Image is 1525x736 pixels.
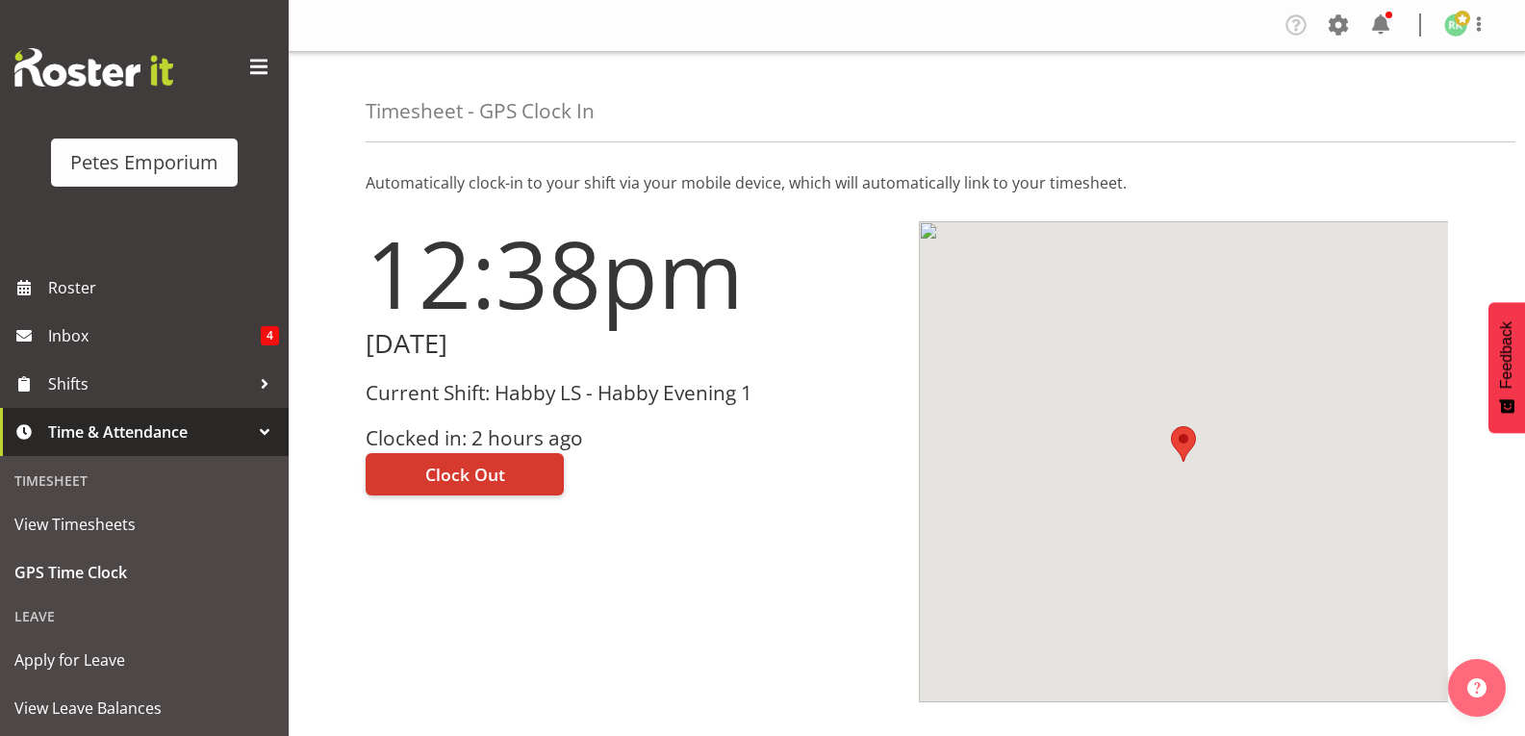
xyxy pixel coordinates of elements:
[48,321,261,350] span: Inbox
[366,171,1448,194] p: Automatically clock-in to your shift via your mobile device, which will automatically link to you...
[366,382,896,404] h3: Current Shift: Habby LS - Habby Evening 1
[48,369,250,398] span: Shifts
[5,548,284,596] a: GPS Time Clock
[5,684,284,732] a: View Leave Balances
[5,596,284,636] div: Leave
[48,273,279,302] span: Roster
[14,48,173,87] img: Rosterit website logo
[5,500,284,548] a: View Timesheets
[366,100,595,122] h4: Timesheet - GPS Clock In
[425,462,505,487] span: Clock Out
[70,148,218,177] div: Petes Emporium
[14,558,274,587] span: GPS Time Clock
[366,329,896,359] h2: [DATE]
[261,326,279,345] span: 4
[366,221,896,325] h1: 12:38pm
[1488,302,1525,433] button: Feedback - Show survey
[14,510,274,539] span: View Timesheets
[366,427,896,449] h3: Clocked in: 2 hours ago
[5,636,284,684] a: Apply for Leave
[1444,13,1467,37] img: ruth-robertson-taylor722.jpg
[366,453,564,495] button: Clock Out
[1467,678,1487,698] img: help-xxl-2.png
[48,418,250,446] span: Time & Attendance
[1498,321,1515,389] span: Feedback
[5,461,284,500] div: Timesheet
[14,694,274,723] span: View Leave Balances
[14,646,274,674] span: Apply for Leave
